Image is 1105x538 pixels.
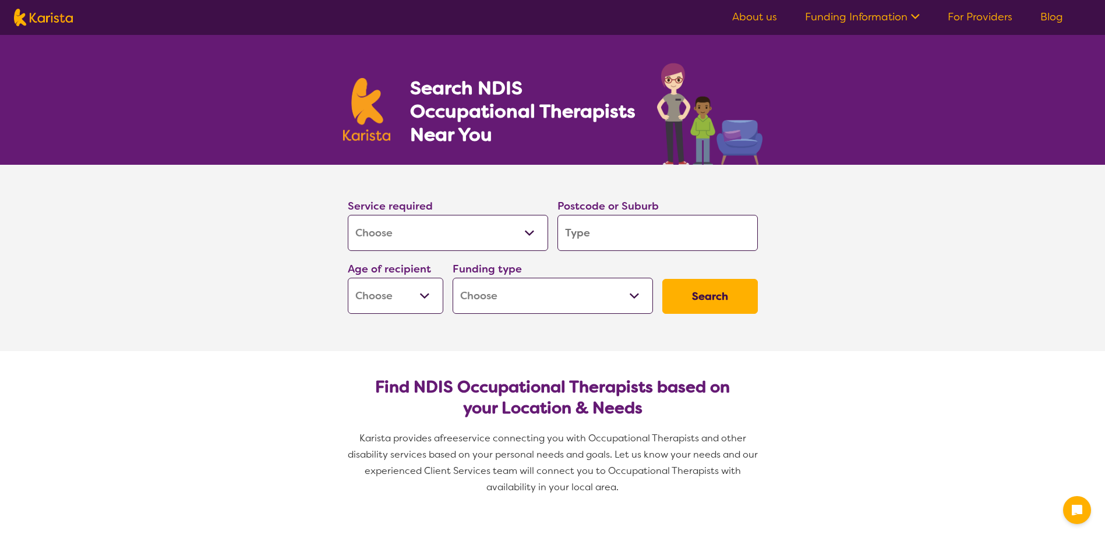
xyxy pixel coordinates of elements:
[343,78,391,141] img: Karista logo
[348,199,433,213] label: Service required
[440,432,458,444] span: free
[657,63,762,165] img: occupational-therapy
[357,377,749,419] h2: Find NDIS Occupational Therapists based on your Location & Needs
[14,9,73,26] img: Karista logo
[662,279,758,314] button: Search
[359,432,440,444] span: Karista provides a
[948,10,1012,24] a: For Providers
[410,76,637,146] h1: Search NDIS Occupational Therapists Near You
[348,432,760,493] span: service connecting you with Occupational Therapists and other disability services based on your p...
[557,199,659,213] label: Postcode or Suburb
[1040,10,1063,24] a: Blog
[453,262,522,276] label: Funding type
[348,262,431,276] label: Age of recipient
[805,10,920,24] a: Funding Information
[557,215,758,251] input: Type
[732,10,777,24] a: About us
